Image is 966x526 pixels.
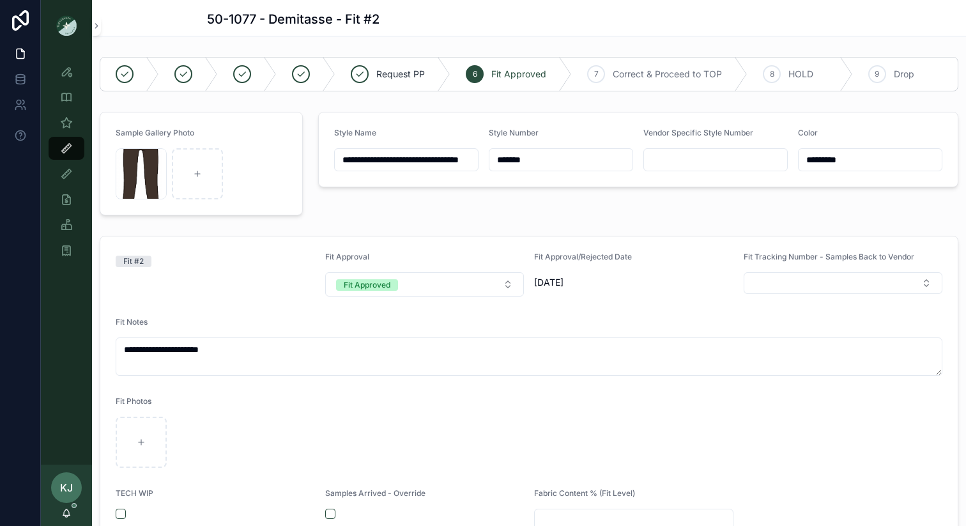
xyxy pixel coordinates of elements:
[489,128,539,137] span: Style Number
[613,68,722,81] span: Correct & Proceed to TOP
[534,252,632,261] span: Fit Approval/Rejected Date
[60,480,73,495] span: KJ
[643,128,753,137] span: Vendor Specific Style Number
[376,68,425,81] span: Request PP
[770,69,774,79] span: 8
[325,488,425,498] span: Samples Arrived - Override
[116,396,151,406] span: Fit Photos
[116,317,148,327] span: Fit Notes
[875,69,879,79] span: 9
[894,68,914,81] span: Drop
[56,15,77,36] img: App logo
[116,488,153,498] span: TECH WIP
[798,128,818,137] span: Color
[123,256,144,267] div: Fit #2
[207,10,379,28] h1: 50-1077 - Demitasse - Fit #2
[473,69,477,79] span: 6
[41,51,92,279] div: scrollable content
[325,252,369,261] span: Fit Approval
[334,128,376,137] span: Style Name
[744,272,943,294] button: Select Button
[534,488,635,498] span: Fabric Content % (Fit Level)
[534,276,733,289] span: [DATE]
[344,279,390,291] div: Fit Approved
[491,68,546,81] span: Fit Approved
[744,252,914,261] span: Fit Tracking Number - Samples Back to Vendor
[116,128,194,137] span: Sample Gallery Photo
[325,272,525,297] button: Select Button
[594,69,599,79] span: 7
[788,68,813,81] span: HOLD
